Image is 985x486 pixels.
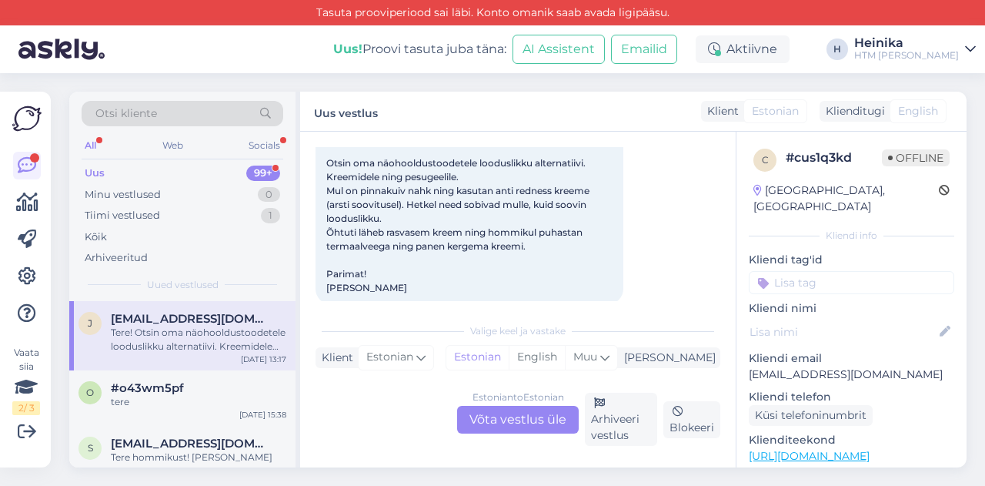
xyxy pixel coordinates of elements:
div: Uus [85,166,105,181]
span: English [898,103,938,119]
div: All [82,136,99,156]
div: Klient [701,103,739,119]
div: Kõik [85,230,107,245]
div: [GEOGRAPHIC_DATA], [GEOGRAPHIC_DATA] [753,183,939,215]
button: Emailid [611,35,677,64]
p: Kliendi tag'id [749,252,954,268]
div: Estonian [446,346,509,369]
p: Kliendi telefon [749,389,954,405]
div: Aktiivne [696,35,790,63]
div: Tere! Otsin oma näohooldustoodetele looduslikku alternatiivi. Kreemidele ning pesugeelile. Mul on... [111,326,286,354]
div: [DATE] 15:38 [239,409,286,421]
div: Arhiveeritud [85,250,148,266]
p: Kliendi email [749,350,954,367]
div: Tiimi vestlused [85,208,160,223]
b: Uus! [333,42,362,56]
div: Vaata siia [12,346,40,415]
div: Klienditugi [820,103,885,119]
div: Proovi tasuta juba täna: [333,40,506,59]
span: c [762,154,769,166]
div: Tere hommikust! [PERSON_NAME] Clear skin challege, aga ma ei saanud eile videot meilile! [111,451,286,478]
p: Kliendi nimi [749,300,954,317]
div: Estonian to Estonian [472,390,564,404]
div: Arhiveeri vestlus [585,393,657,446]
span: j [88,317,92,329]
div: [DATE] 13:17 [241,354,286,365]
div: Minu vestlused [85,187,161,203]
span: o [86,387,94,398]
div: Kliendi info [749,229,954,243]
div: 0 [258,187,280,203]
span: Estonian [366,349,413,366]
span: Uued vestlused [147,278,219,292]
div: English [509,346,565,369]
span: s [88,442,93,454]
div: 2 / 3 [12,401,40,415]
a: [URL][DOMAIN_NAME] [749,449,870,463]
div: Võta vestlus üle [457,406,579,434]
div: 1 [261,208,280,223]
span: Offline [882,149,950,166]
span: Estonian [752,103,799,119]
div: Socials [245,136,283,156]
div: tere [111,395,286,409]
p: Klienditeekond [749,432,954,448]
button: AI Assistent [513,35,605,64]
label: Uus vestlus [314,101,378,122]
div: 99+ [246,166,280,181]
div: H [826,39,848,60]
div: Heinika [854,37,959,49]
div: # cus1q3kd [786,149,882,167]
p: [EMAIL_ADDRESS][DOMAIN_NAME] [749,367,954,383]
div: Blokeeri [663,401,720,438]
span: Muu [573,350,597,364]
div: HTM [PERSON_NAME] [854,49,959,62]
span: janelaan77@gmail.com [111,312,271,326]
img: Askly Logo [12,104,42,133]
div: [PERSON_NAME] [618,350,716,366]
a: HeinikaHTM [PERSON_NAME] [854,37,976,62]
input: Lisa nimi [750,323,937,340]
span: sirje.puusepp2@mail.ee [111,437,271,451]
div: Küsi telefoninumbrit [749,405,873,426]
div: Klient [316,350,353,366]
span: #o43wm5pf [111,381,184,395]
div: Web [159,136,186,156]
input: Lisa tag [749,271,954,294]
div: Valige keel ja vastake [316,324,720,338]
span: Otsi kliente [95,106,157,122]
